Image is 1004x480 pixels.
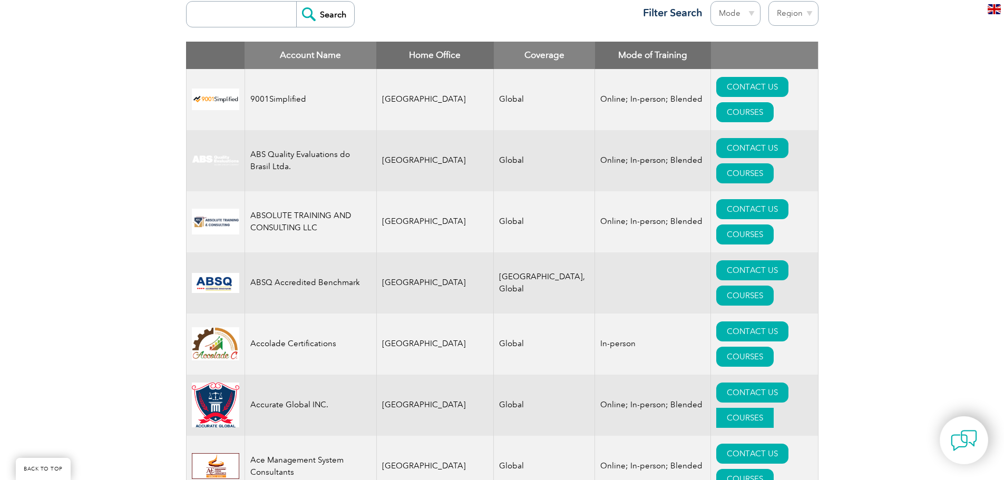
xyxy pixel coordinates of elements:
[716,321,788,341] a: CONTACT US
[494,130,595,191] td: Global
[192,273,239,293] img: cc24547b-a6e0-e911-a812-000d3a795b83-logo.png
[716,444,788,464] a: CONTACT US
[595,130,711,191] td: Online; In-person; Blended
[494,314,595,375] td: Global
[192,383,239,428] img: a034a1f6-3919-f011-998a-0022489685a1-logo.png
[716,408,774,428] a: COURSES
[376,69,494,130] td: [GEOGRAPHIC_DATA]
[16,458,71,480] a: BACK TO TOP
[716,224,774,244] a: COURSES
[376,375,494,436] td: [GEOGRAPHIC_DATA]
[595,42,711,69] th: Mode of Training: activate to sort column ascending
[376,130,494,191] td: [GEOGRAPHIC_DATA]
[716,199,788,219] a: CONTACT US
[376,191,494,252] td: [GEOGRAPHIC_DATA]
[716,77,788,97] a: CONTACT US
[494,375,595,436] td: Global
[716,347,774,367] a: COURSES
[716,102,774,122] a: COURSES
[494,42,595,69] th: Coverage: activate to sort column ascending
[988,4,1001,14] img: en
[637,6,703,19] h3: Filter Search
[595,314,711,375] td: In-person
[245,375,376,436] td: Accurate Global INC.
[716,163,774,183] a: COURSES
[245,314,376,375] td: Accolade Certifications
[595,375,711,436] td: Online; In-person; Blended
[192,89,239,110] img: 37c9c059-616f-eb11-a812-002248153038-logo.png
[296,2,354,27] input: Search
[595,69,711,130] td: Online; In-person; Blended
[494,69,595,130] td: Global
[494,252,595,314] td: [GEOGRAPHIC_DATA], Global
[716,138,788,158] a: CONTACT US
[494,191,595,252] td: Global
[245,130,376,191] td: ABS Quality Evaluations do Brasil Ltda.
[245,252,376,314] td: ABSQ Accredited Benchmark
[711,42,818,69] th: : activate to sort column ascending
[595,191,711,252] td: Online; In-person; Blended
[192,327,239,360] img: 1a94dd1a-69dd-eb11-bacb-002248159486-logo.jpg
[376,314,494,375] td: [GEOGRAPHIC_DATA]
[192,453,239,479] img: 306afd3c-0a77-ee11-8179-000d3ae1ac14-logo.jpg
[192,155,239,166] img: c92924ac-d9bc-ea11-a814-000d3a79823d-logo.jpg
[716,260,788,280] a: CONTACT US
[376,252,494,314] td: [GEOGRAPHIC_DATA]
[192,209,239,234] img: 16e092f6-eadd-ed11-a7c6-00224814fd52-logo.png
[716,286,774,306] a: COURSES
[245,69,376,130] td: 9001Simplified
[245,42,376,69] th: Account Name: activate to sort column descending
[376,42,494,69] th: Home Office: activate to sort column ascending
[716,383,788,403] a: CONTACT US
[245,191,376,252] td: ABSOLUTE TRAINING AND CONSULTING LLC
[951,427,977,454] img: contact-chat.png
